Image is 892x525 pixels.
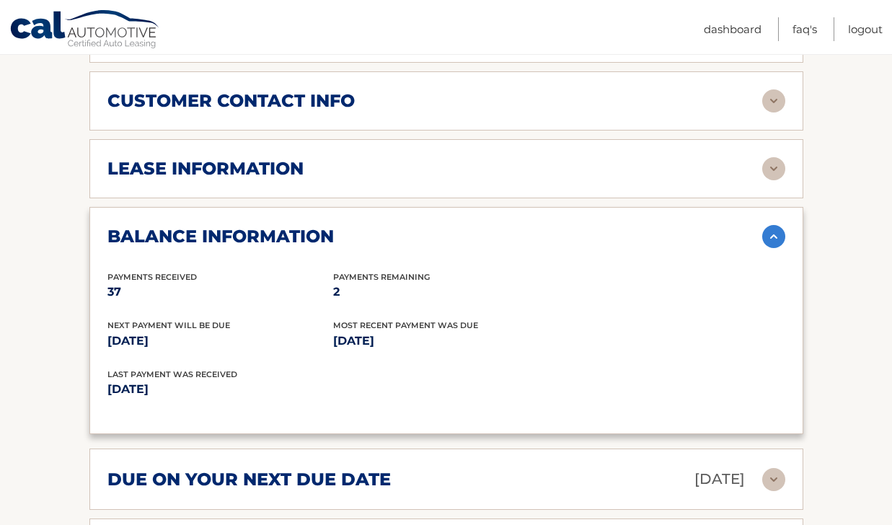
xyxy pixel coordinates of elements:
h2: lease information [107,158,304,180]
p: [DATE] [333,331,559,351]
h2: customer contact info [107,90,355,112]
img: accordion-rest.svg [762,89,785,112]
p: [DATE] [107,379,446,400]
span: Most Recent Payment Was Due [333,320,478,330]
a: FAQ's [792,17,817,41]
a: Cal Automotive [9,9,161,51]
img: accordion-rest.svg [762,157,785,180]
a: Logout [848,17,883,41]
span: Payments Remaining [333,272,430,282]
img: accordion-rest.svg [762,468,785,491]
h2: due on your next due date [107,469,391,490]
span: Next Payment will be due [107,320,230,330]
p: 37 [107,282,333,302]
a: Dashboard [704,17,761,41]
img: accordion-active.svg [762,225,785,248]
p: [DATE] [694,467,745,492]
h2: balance information [107,226,334,247]
p: [DATE] [107,331,333,351]
span: Payments Received [107,272,197,282]
p: 2 [333,282,559,302]
span: Last Payment was received [107,369,237,379]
